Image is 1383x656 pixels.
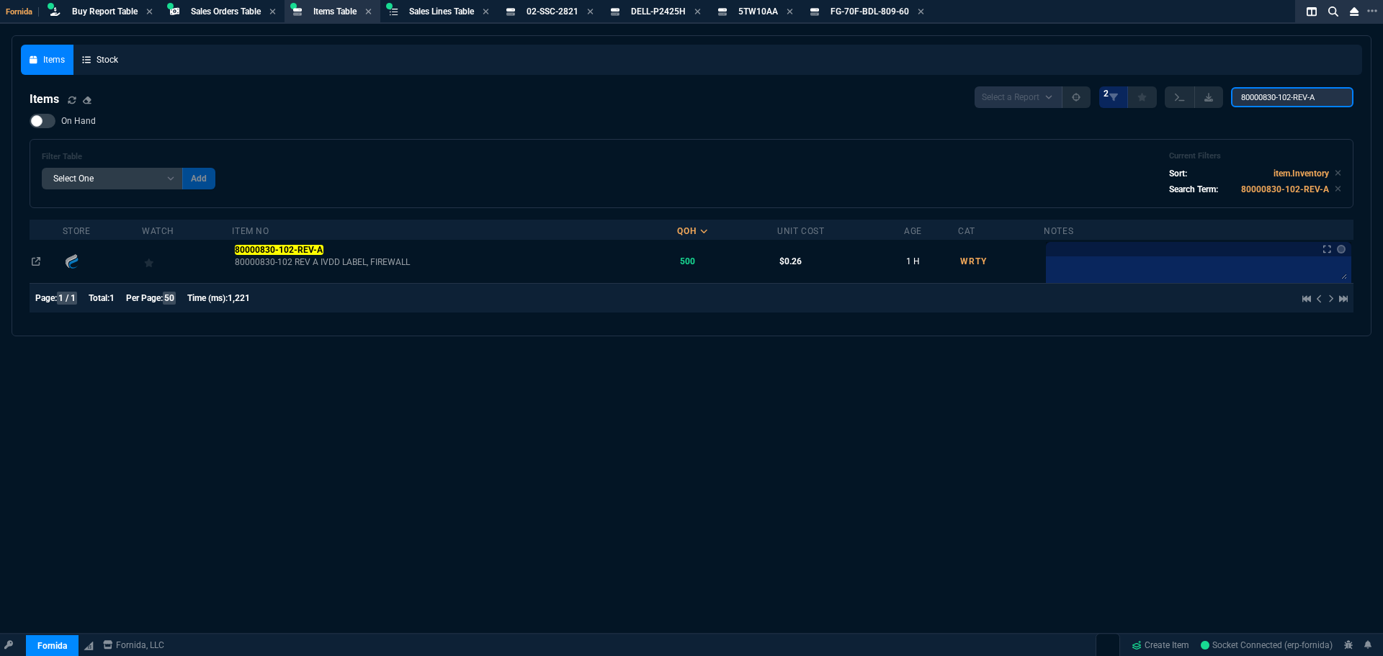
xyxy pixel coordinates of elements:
[1274,169,1329,179] code: item.Inventory
[146,6,153,18] nx-icon: Close Tab
[738,6,778,17] span: 5TW10AA
[409,6,474,17] span: Sales Lines Table
[109,293,115,303] span: 1
[1344,3,1364,20] nx-icon: Close Workbench
[694,6,701,18] nx-icon: Close Tab
[587,6,594,18] nx-icon: Close Tab
[1301,3,1322,20] nx-icon: Split Panels
[63,225,91,237] div: Store
[235,245,323,255] mark: 80000830-102-REV-A
[831,6,909,17] span: FG-70F-BDL-809-60
[631,6,686,17] span: DELL-P2425H
[1126,634,1195,656] a: Create Item
[32,256,40,266] nx-icon: Open In Opposite Panel
[163,292,176,305] span: 50
[365,6,372,18] nx-icon: Close Tab
[21,45,73,75] a: Items
[1169,151,1341,161] h6: Current Filters
[1044,225,1073,237] div: Notes
[232,240,677,283] td: 80000830-102 REV A IVDD LABEL, FIREWALL
[313,6,357,17] span: Items Table
[1104,88,1109,99] span: 2
[57,292,77,305] span: 1 / 1
[1169,183,1218,196] p: Search Term:
[1367,4,1377,18] nx-icon: Open New Tab
[6,7,39,17] span: Fornida
[73,45,127,75] a: Stock
[779,256,802,266] span: $0.26
[42,152,215,162] h6: Filter Table
[126,293,163,303] span: Per Page:
[30,91,59,108] h4: Items
[1241,184,1329,194] code: 80000830-102-REV-A
[1201,639,1333,652] a: B6AEdxECiUmyDIRyAABT
[232,225,269,237] div: Item No
[483,6,489,18] nx-icon: Close Tab
[904,225,922,237] div: Age
[918,6,924,18] nx-icon: Close Tab
[958,225,975,237] div: Cat
[1231,87,1353,107] input: Search
[72,6,138,17] span: Buy Report Table
[680,256,695,266] span: 500
[527,6,578,17] span: 02-SSC-2821
[677,225,696,237] div: QOH
[228,293,250,303] span: 1,221
[1322,3,1344,20] nx-icon: Search
[904,240,958,283] td: 1 H
[61,115,96,127] span: On Hand
[142,225,174,237] div: Watch
[1169,167,1187,180] p: Sort:
[269,6,276,18] nx-icon: Close Tab
[99,639,169,652] a: msbcCompanyName
[191,6,261,17] span: Sales Orders Table
[960,256,987,266] span: WRTY
[777,225,824,237] div: Unit Cost
[144,251,230,271] div: Add to Watchlist
[1201,640,1333,650] span: Socket Connected (erp-fornida)
[787,6,793,18] nx-icon: Close Tab
[89,293,109,303] span: Total:
[187,293,228,303] span: Time (ms):
[235,256,676,268] span: 80000830-102 REV A IVDD LABEL, FIREWALL
[35,293,57,303] span: Page:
